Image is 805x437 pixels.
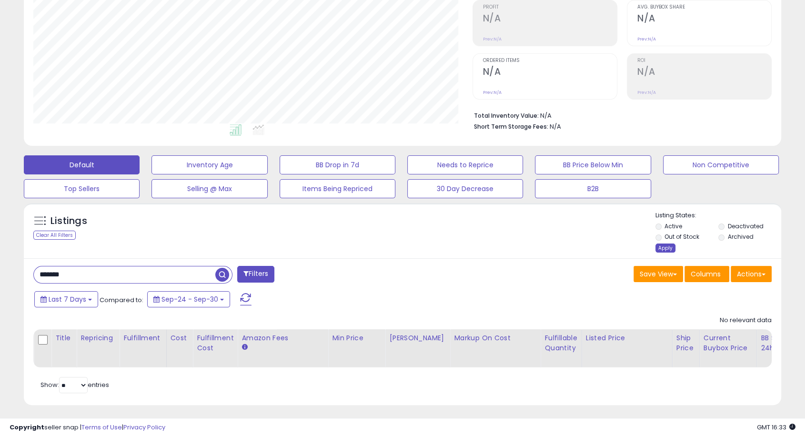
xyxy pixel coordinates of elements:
button: Columns [684,266,729,282]
label: Deactivated [728,222,764,230]
small: Amazon Fees. [241,343,247,352]
div: Min Price [332,333,381,343]
span: Ordered Items [483,58,617,63]
button: Default [24,155,140,174]
button: Needs to Reprice [407,155,523,174]
button: Filters [237,266,274,283]
button: B2B [535,179,651,198]
small: Prev: N/A [483,90,502,95]
div: [PERSON_NAME] [389,333,446,343]
button: Save View [634,266,683,282]
div: Repricing [80,333,115,343]
span: Last 7 Days [49,295,86,304]
button: Items Being Repriced [280,179,395,198]
div: Cost [171,333,189,343]
span: Sep-24 - Sep-30 [161,295,218,304]
div: Title [55,333,72,343]
label: Active [664,222,682,230]
a: Terms of Use [81,423,122,432]
div: BB Share 24h. [761,333,795,353]
strong: Copyright [10,423,44,432]
span: 2025-10-9 16:33 GMT [757,423,795,432]
b: Total Inventory Value: [474,112,539,120]
b: Short Term Storage Fees: [474,122,548,131]
div: seller snap | | [10,423,165,432]
div: Fulfillment [123,333,162,343]
h2: N/A [637,13,771,26]
h5: Listings [50,214,87,228]
div: Ship Price [676,333,695,353]
h2: N/A [483,13,617,26]
button: BB Price Below Min [535,155,651,174]
div: Clear All Filters [33,231,76,240]
button: 30 Day Decrease [407,179,523,198]
div: Apply [655,244,675,253]
label: Out of Stock [664,233,699,241]
span: Columns [691,269,721,279]
button: BB Drop in 7d [280,155,395,174]
div: Fulfillment Cost [197,333,233,353]
small: Prev: N/A [637,36,656,42]
li: N/A [474,109,765,121]
button: Non Competitive [663,155,779,174]
button: Inventory Age [151,155,267,174]
span: N/A [550,122,561,131]
label: Archived [728,233,754,241]
button: Actions [731,266,772,282]
button: Sep-24 - Sep-30 [147,291,230,307]
small: Prev: N/A [637,90,656,95]
h2: N/A [483,66,617,79]
span: ROI [637,58,771,63]
span: Avg. Buybox Share [637,5,771,10]
h2: N/A [637,66,771,79]
span: Profit [483,5,617,10]
div: Fulfillable Quantity [544,333,577,353]
th: The percentage added to the cost of goods (COGS) that forms the calculator for Min & Max prices. [450,329,541,367]
button: Top Sellers [24,179,140,198]
span: Compared to: [100,295,143,305]
a: Privacy Policy [123,423,165,432]
div: Current Buybox Price [704,333,753,353]
div: Markup on Cost [454,333,536,343]
span: Show: entries [40,380,109,389]
button: Last 7 Days [34,291,98,307]
div: Listed Price [586,333,668,343]
button: Selling @ Max [151,179,267,198]
div: No relevant data [720,316,772,325]
small: Prev: N/A [483,36,502,42]
p: Listing States: [655,211,781,220]
div: Amazon Fees [241,333,324,343]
